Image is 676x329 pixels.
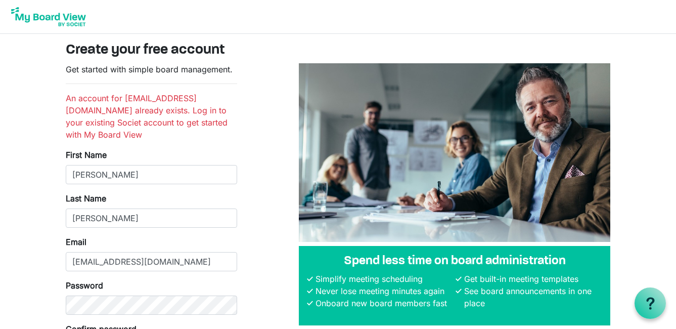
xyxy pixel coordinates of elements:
[66,192,106,204] label: Last Name
[307,254,602,269] h4: Spend less time on board administration
[8,4,89,29] img: My Board View Logo
[462,285,602,309] li: See board announcements in one place
[313,297,454,309] li: Onboard new board members fast
[66,236,86,248] label: Email
[313,273,454,285] li: Simplify meeting scheduling
[299,63,610,242] img: A photograph of board members sitting at a table
[313,285,454,297] li: Never lose meeting minutes again
[66,42,611,59] h3: Create your free account
[462,273,602,285] li: Get built-in meeting templates
[66,149,107,161] label: First Name
[66,64,233,74] span: Get started with simple board management.
[66,279,103,292] label: Password
[66,92,237,141] li: An account for [EMAIL_ADDRESS][DOMAIN_NAME] already exists. Log in to your existing Societ accoun...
